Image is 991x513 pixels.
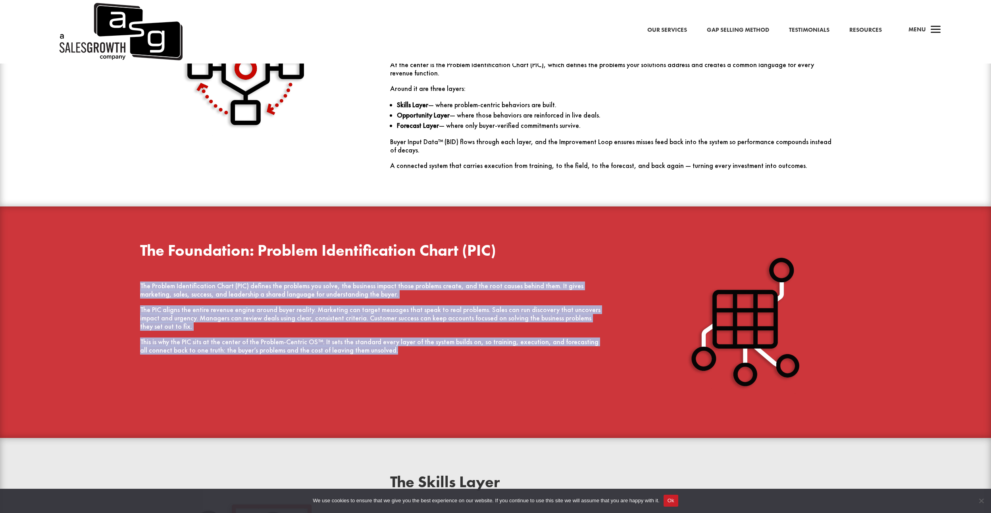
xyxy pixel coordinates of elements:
strong: Forecast Layer [397,121,439,130]
h2: The Foundation: Problem Identification Chart (PIC) [140,243,601,262]
p: This is why the PIC sits at the center of the Problem-Centric OS™. It sets the standard every lay... [140,338,601,355]
strong: Opportunity Layer [397,111,450,120]
span: No [977,497,985,505]
h2: The Skills Layer [390,474,851,494]
p: Around it are three layers: [390,85,851,100]
a: Gap Selling Method [707,25,769,35]
a: Our Services [647,25,687,35]
li: — where problem-centric behaviors are built. [397,100,851,110]
a: Testimonials [789,25,829,35]
li: — where only buyer-verified commitments survive. [397,120,851,131]
span: a [928,22,944,38]
button: Ok [664,495,678,507]
p: The PIC aligns the entire revenue engine around buyer reality. Marketing can target messages that... [140,306,601,338]
p: Buyer Input Data™ (BID) flows through each layer, and the Improvement Loop ensures misses feed ba... [390,138,851,162]
img: PIC White Shadow [666,243,825,401]
p: The Problem Identification Chart (PIC) defines the problems you solve, the business impact those ... [140,282,601,306]
span: Menu [908,25,926,33]
p: A connected system that carries execution from training, to the field, to the forecast, and back ... [390,162,851,170]
span: We use cookies to ensure that we give you the best experience on our website. If you continue to ... [313,497,659,505]
li: — where those behaviors are reinforced in live deals. [397,110,851,120]
strong: Skills Layer [397,100,428,109]
a: Resources [849,25,882,35]
p: At the center is the Problem Identification Chart (PIC), which defines the problems your solution... [390,61,851,85]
